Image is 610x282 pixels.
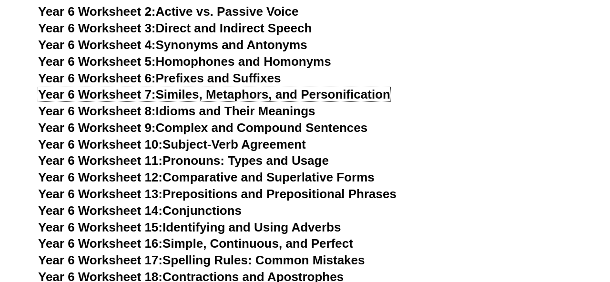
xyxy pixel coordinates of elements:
[38,253,365,267] a: Year 6 Worksheet 17:Spelling Rules: Common Mistakes
[38,203,242,218] a: Year 6 Worksheet 14:Conjunctions
[38,236,353,251] a: Year 6 Worksheet 16:Simple, Continuous, and Perfect
[38,38,156,52] span: Year 6 Worksheet 4:
[38,38,307,52] a: Year 6 Worksheet 4:Synonyms and Antonyms
[38,236,163,251] span: Year 6 Worksheet 16:
[38,220,341,234] a: Year 6 Worksheet 15:Identifying and Using Adverbs
[38,54,156,69] span: Year 6 Worksheet 5:
[38,54,331,69] a: Year 6 Worksheet 5:Homophones and Homonyms
[38,203,163,218] span: Year 6 Worksheet 14:
[38,137,163,151] span: Year 6 Worksheet 10:
[38,104,156,118] span: Year 6 Worksheet 8:
[38,87,390,101] a: Year 6 Worksheet 7:Similes, Metaphors, and Personification
[447,174,610,282] iframe: Chat Widget
[38,4,156,19] span: Year 6 Worksheet 2:
[38,87,156,101] span: Year 6 Worksheet 7:
[38,253,163,267] span: Year 6 Worksheet 17:
[38,121,156,135] span: Year 6 Worksheet 9:
[38,170,375,184] a: Year 6 Worksheet 12:Comparative and Superlative Forms
[38,104,315,118] a: Year 6 Worksheet 8:Idioms and Their Meanings
[38,187,163,201] span: Year 6 Worksheet 13:
[38,187,396,201] a: Year 6 Worksheet 13:Prepositions and Prepositional Phrases
[38,153,329,168] a: Year 6 Worksheet 11:Pronouns: Types and Usage
[38,137,306,151] a: Year 6 Worksheet 10:Subject-Verb Agreement
[38,220,163,234] span: Year 6 Worksheet 15:
[38,71,281,85] a: Year 6 Worksheet 6:Prefixes and Suffixes
[38,4,298,19] a: Year 6 Worksheet 2:Active vs. Passive Voice
[38,121,367,135] a: Year 6 Worksheet 9:Complex and Compound Sentences
[38,21,312,35] a: Year 6 Worksheet 3:Direct and Indirect Speech
[38,21,156,35] span: Year 6 Worksheet 3:
[38,153,163,168] span: Year 6 Worksheet 11:
[38,71,156,85] span: Year 6 Worksheet 6:
[38,170,163,184] span: Year 6 Worksheet 12:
